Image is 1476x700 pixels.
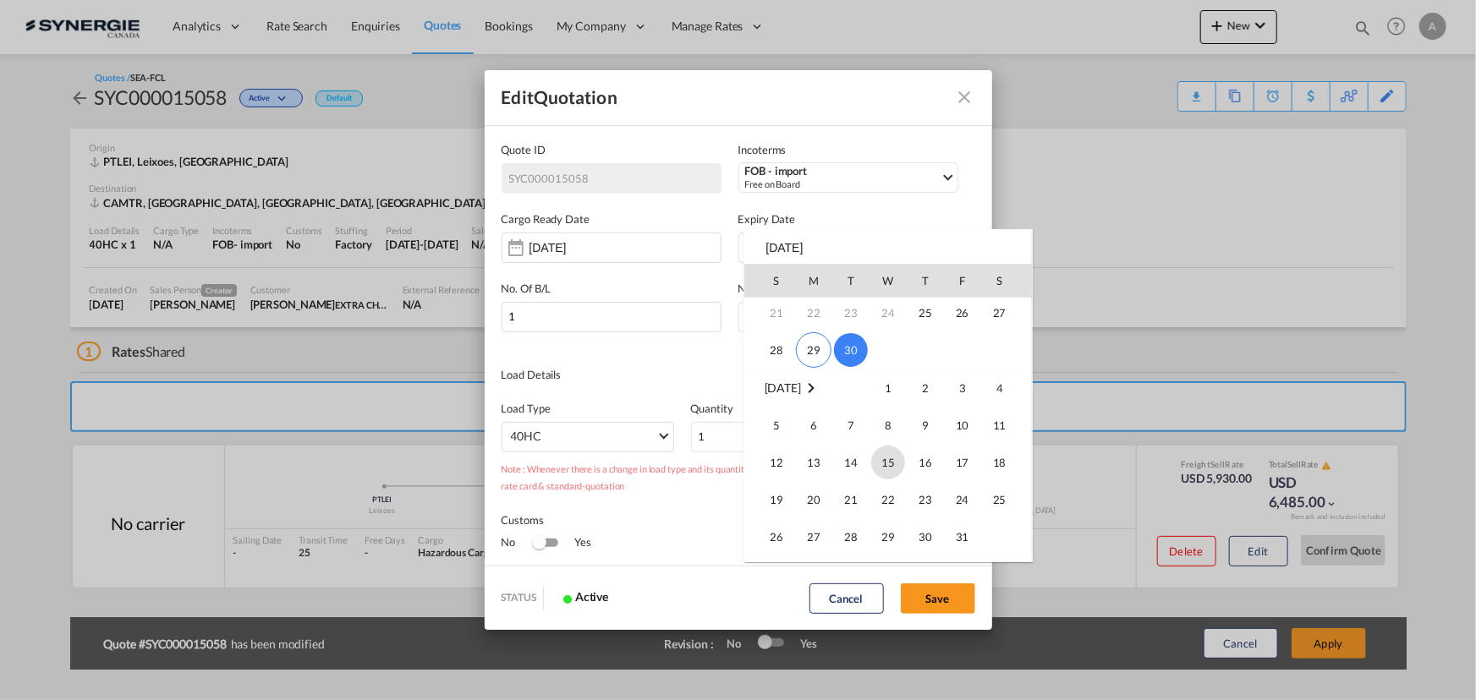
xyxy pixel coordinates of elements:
[981,369,1032,407] td: Saturday October 4 2025
[744,518,795,555] td: Sunday October 26 2025
[797,520,831,554] span: 27
[946,371,979,405] span: 3
[907,369,944,407] td: Thursday October 2 2025
[795,518,832,555] td: Monday October 27 2025
[944,294,981,331] td: Friday September 26 2025
[983,483,1017,517] span: 25
[944,518,981,555] td: Friday October 31 2025
[795,264,832,298] th: M
[834,333,868,367] span: 30
[834,446,868,479] span: 14
[907,264,944,298] th: T
[796,332,831,368] span: 29
[744,369,1032,407] tr: Week 1
[983,446,1017,479] span: 18
[744,481,795,518] td: Sunday October 19 2025
[795,481,832,518] td: Monday October 20 2025
[946,520,979,554] span: 31
[744,264,1032,561] md-calendar: Calendar
[908,520,942,554] span: 30
[907,294,944,331] td: Thursday September 25 2025
[870,518,907,555] td: Wednesday October 29 2025
[744,407,795,444] td: Sunday October 5 2025
[907,481,944,518] td: Thursday October 23 2025
[795,444,832,481] td: Monday October 13 2025
[744,294,1032,331] tr: Week 4
[944,369,981,407] td: Friday October 3 2025
[981,444,1032,481] td: Saturday October 18 2025
[981,407,1032,444] td: Saturday October 11 2025
[870,369,907,407] td: Wednesday October 1 2025
[744,264,795,298] th: S
[944,444,981,481] td: Friday October 17 2025
[871,408,905,442] span: 8
[760,520,793,554] span: 26
[871,446,905,479] span: 15
[744,294,795,331] td: Sunday September 21 2025
[946,296,979,330] span: 26
[944,481,981,518] td: Friday October 24 2025
[744,331,1032,369] tr: Week 5
[832,407,870,444] td: Tuesday October 7 2025
[908,296,942,330] span: 25
[946,408,979,442] span: 10
[907,518,944,555] td: Thursday October 30 2025
[981,294,1032,331] td: Saturday September 27 2025
[795,407,832,444] td: Monday October 6 2025
[797,446,831,479] span: 13
[871,371,905,405] span: 1
[870,444,907,481] td: Wednesday October 15 2025
[983,371,1017,405] span: 4
[760,333,793,367] span: 28
[797,483,831,517] span: 20
[871,520,905,554] span: 29
[760,446,793,479] span: 12
[870,481,907,518] td: Wednesday October 22 2025
[795,331,832,369] td: Monday September 29 2025
[797,408,831,442] span: 6
[834,483,868,517] span: 21
[744,407,1032,444] tr: Week 2
[834,408,868,442] span: 7
[946,483,979,517] span: 24
[17,80,455,98] p: General Conditions:
[744,481,1032,518] tr: Week 4
[760,408,793,442] span: 5
[744,444,795,481] td: Sunday October 12 2025
[981,481,1032,518] td: Saturday October 25 2025
[17,17,455,69] p: Any modification of your original rate request, such as freight dimensions, weight, transit time,...
[908,371,942,405] span: 2
[765,380,801,395] span: [DATE]
[832,331,870,369] td: Tuesday September 30 2025
[795,294,832,331] td: Monday September 22 2025
[907,407,944,444] td: Thursday October 9 2025
[17,109,455,232] p: This quotation is subject to space and equipment availability and subject to compliance by you wi...
[744,331,795,369] td: Sunday September 28 2025
[870,264,907,298] th: W
[870,407,907,444] td: Wednesday October 8 2025
[834,520,868,554] span: 28
[832,444,870,481] td: Tuesday October 14 2025
[981,264,1032,298] th: S
[870,294,907,331] td: Wednesday September 24 2025
[744,518,1032,555] tr: Week 5
[832,294,870,331] td: Tuesday September 23 2025
[908,408,942,442] span: 9
[908,483,942,517] span: 23
[832,481,870,518] td: Tuesday October 21 2025
[744,369,870,407] td: October 2025
[983,296,1017,330] span: 27
[944,407,981,444] td: Friday October 10 2025
[832,518,870,555] td: Tuesday October 28 2025
[744,555,1032,593] tr: Week undefined
[760,483,793,517] span: 19
[871,483,905,517] span: 22
[832,264,870,298] th: T
[908,446,942,479] span: 16
[946,446,979,479] span: 17
[983,408,1017,442] span: 11
[944,264,981,298] th: F
[907,444,944,481] td: Thursday October 16 2025
[744,444,1032,481] tr: Week 3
